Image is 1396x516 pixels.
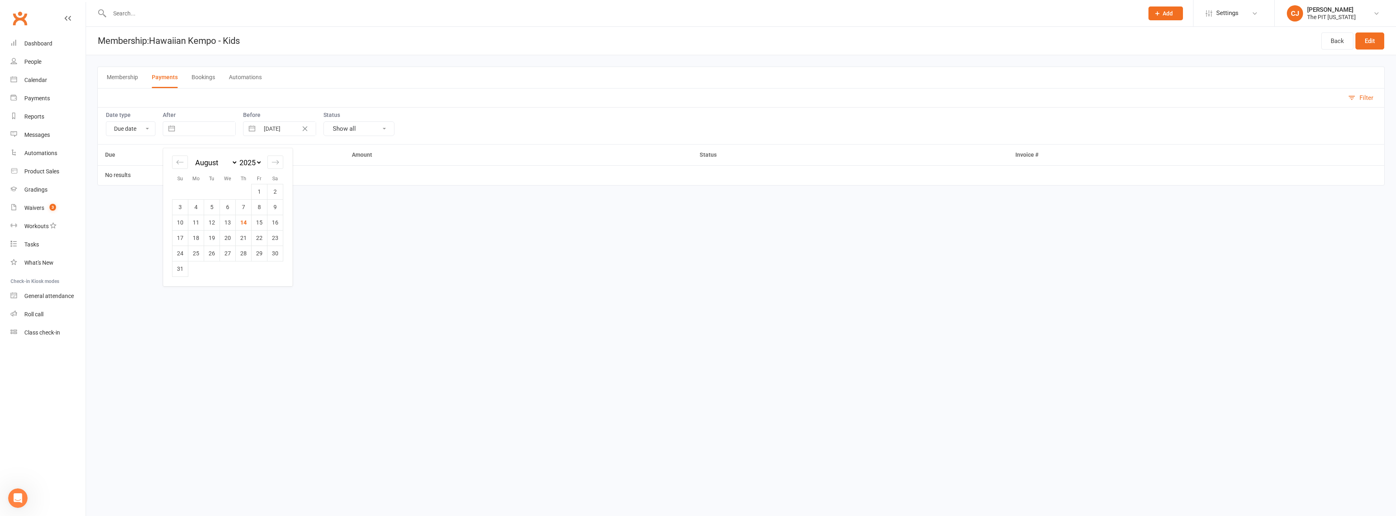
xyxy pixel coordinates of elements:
small: Sa [272,176,278,181]
div: Product Sales [24,168,59,175]
th: Invoice # [1008,145,1384,165]
div: Class check-in [24,329,60,336]
td: Thursday, August 14, 2025 [236,215,252,230]
button: Clear Date [298,124,312,134]
span: [PERSON_NAME] [36,60,80,66]
a: Payments [11,89,86,108]
td: Sunday, August 3, 2025 [172,199,188,215]
small: Fr [257,176,261,181]
td: Thursday, August 28, 2025 [236,246,252,261]
small: Tu [209,176,214,181]
h1: Membership: Hawaiian Kempo - Kids [86,27,240,55]
td: Monday, August 11, 2025 [188,215,204,230]
td: Wednesday, August 6, 2025 [220,199,236,215]
button: go back [5,3,21,19]
button: Add [1148,6,1183,20]
label: Status [323,112,394,118]
div: Profile image for Emily[PERSON_NAME]from Clubworx [6,47,156,121]
button: Show all [323,121,394,136]
span: 3 [50,204,56,211]
td: Friday, August 15, 2025 [252,215,267,230]
button: Send a message… [139,263,152,276]
td: Saturday, August 23, 2025 [267,230,283,246]
td: Saturday, August 16, 2025 [267,215,283,230]
small: Th [241,176,246,181]
span: Settings [1216,4,1239,22]
img: Profile image for Emily [17,57,30,70]
div: Move backward to switch to the previous month. [172,155,188,169]
td: Wednesday, August 13, 2025 [220,215,236,230]
th: Amount [345,145,692,165]
a: Roll call [11,305,86,324]
td: Sunday, August 17, 2025 [172,230,188,246]
button: Gif picker [26,266,32,272]
div: Gradings [24,186,47,193]
div: People [24,58,41,65]
button: Home [142,3,157,19]
div: The PIT [US_STATE] [1307,13,1356,21]
a: General attendance kiosk mode [11,287,86,305]
small: Mo [192,176,200,181]
td: Tuesday, August 19, 2025 [204,230,220,246]
div: Workouts [24,223,49,229]
small: We [224,176,231,181]
button: Emoji picker [13,266,19,272]
th: Status [692,145,1008,165]
td: Monday, August 25, 2025 [188,246,204,261]
label: Before [243,112,316,118]
input: Search... [107,8,1138,19]
a: Automations [11,144,86,162]
button: Upload attachment [39,266,45,272]
a: Product Sales [11,162,86,181]
div: Roll call [24,311,43,317]
td: Thursday, August 21, 2025 [236,230,252,246]
a: Calendar [11,71,86,89]
td: Saturday, August 30, 2025 [267,246,283,261]
button: Automations [229,67,262,88]
p: Active over [DATE] [39,10,88,18]
td: Saturday, August 2, 2025 [267,184,283,199]
td: Wednesday, August 27, 2025 [220,246,236,261]
td: Sunday, August 24, 2025 [172,246,188,261]
div: Tasks [24,241,39,248]
td: Tuesday, August 5, 2025 [204,199,220,215]
textarea: Message… [7,249,155,263]
label: Date type [106,112,155,118]
button: Filter [1344,89,1384,107]
div: Waivers [24,205,44,211]
div: What's New [24,259,54,266]
a: Workouts [11,217,86,235]
div: Reports [24,113,44,120]
a: Clubworx [10,8,30,28]
div: Automations [24,150,57,156]
div: Payments [24,95,50,101]
div: General attendance [24,293,74,299]
a: Waivers 3 [11,199,86,217]
div: Calendar [163,148,292,286]
th: Due [98,145,345,165]
a: Tasks [11,235,86,254]
td: Sunday, August 10, 2025 [172,215,188,230]
button: Bookings [192,67,215,88]
div: Dashboard [24,40,52,47]
a: Dashboard [11,35,86,53]
td: Friday, August 29, 2025 [252,246,267,261]
td: Monday, August 18, 2025 [188,230,204,246]
a: Reports [11,108,86,126]
td: Sunday, August 31, 2025 [172,261,188,276]
td: Saturday, August 9, 2025 [267,199,283,215]
td: Tuesday, August 26, 2025 [204,246,220,261]
span: from Clubworx [80,60,118,66]
a: Back [1321,32,1353,50]
td: Monday, August 4, 2025 [188,199,204,215]
td: Friday, August 1, 2025 [252,184,267,199]
a: Edit [1355,32,1384,50]
small: Su [177,176,183,181]
td: Tuesday, August 12, 2025 [204,215,220,230]
div: Move forward to switch to the next month. [267,155,283,169]
button: Payments [152,67,178,88]
div: Emily says… [6,47,156,130]
iframe: Intercom live chat [8,488,28,508]
label: After [163,112,236,118]
a: Class kiosk mode [11,324,86,342]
